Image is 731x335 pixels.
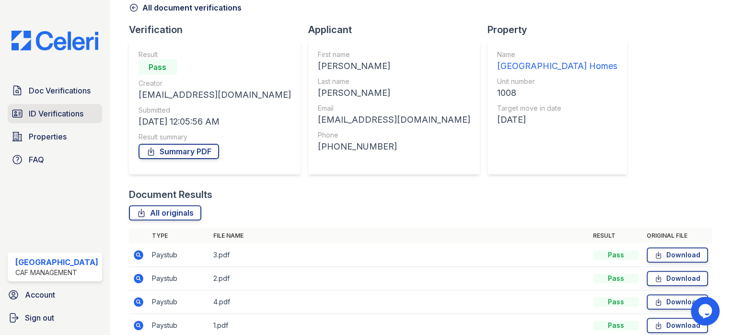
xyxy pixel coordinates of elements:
[129,205,201,220] a: All originals
[209,290,589,314] td: 4.pdf
[497,104,617,113] div: Target move in date
[497,50,617,59] div: Name
[139,144,219,159] a: Summary PDF
[25,312,54,323] span: Sign out
[139,79,291,88] div: Creator
[4,31,106,50] img: CE_Logo_Blue-a8612792a0a2168367f1c8372b55b34899dd931a85d93a1a3d3e32e68fde9ad4.png
[139,50,291,59] div: Result
[29,108,83,119] span: ID Verifications
[497,50,617,73] a: Name [GEOGRAPHIC_DATA] Homes
[593,321,639,330] div: Pass
[209,243,589,267] td: 3.pdf
[647,318,708,333] a: Download
[589,228,643,243] th: Result
[647,247,708,263] a: Download
[497,113,617,127] div: [DATE]
[8,150,102,169] a: FAQ
[129,23,308,36] div: Verification
[15,256,98,268] div: [GEOGRAPHIC_DATA]
[29,154,44,165] span: FAQ
[593,250,639,260] div: Pass
[8,127,102,146] a: Properties
[593,297,639,307] div: Pass
[487,23,635,36] div: Property
[497,77,617,86] div: Unit number
[318,130,470,140] div: Phone
[643,228,712,243] th: Original file
[139,132,291,142] div: Result summary
[4,285,106,304] a: Account
[497,59,617,73] div: [GEOGRAPHIC_DATA] Homes
[647,294,708,310] a: Download
[139,115,291,128] div: [DATE] 12:05:56 AM
[497,86,617,100] div: 1008
[8,104,102,123] a: ID Verifications
[318,104,470,113] div: Email
[647,271,708,286] a: Download
[209,267,589,290] td: 2.pdf
[8,81,102,100] a: Doc Verifications
[4,308,106,327] a: Sign out
[318,140,470,153] div: [PHONE_NUMBER]
[139,88,291,102] div: [EMAIL_ADDRESS][DOMAIN_NAME]
[691,297,721,325] iframe: chat widget
[148,243,209,267] td: Paystub
[318,113,470,127] div: [EMAIL_ADDRESS][DOMAIN_NAME]
[129,2,242,13] a: All document verifications
[308,23,487,36] div: Applicant
[25,289,55,300] span: Account
[139,105,291,115] div: Submitted
[148,267,209,290] td: Paystub
[318,77,470,86] div: Last name
[318,86,470,100] div: [PERSON_NAME]
[148,290,209,314] td: Paystub
[209,228,589,243] th: File name
[318,50,470,59] div: First name
[593,274,639,283] div: Pass
[139,59,177,75] div: Pass
[148,228,209,243] th: Type
[129,188,212,201] div: Document Results
[29,85,91,96] span: Doc Verifications
[318,59,470,73] div: [PERSON_NAME]
[15,268,98,277] div: CAF Management
[29,131,67,142] span: Properties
